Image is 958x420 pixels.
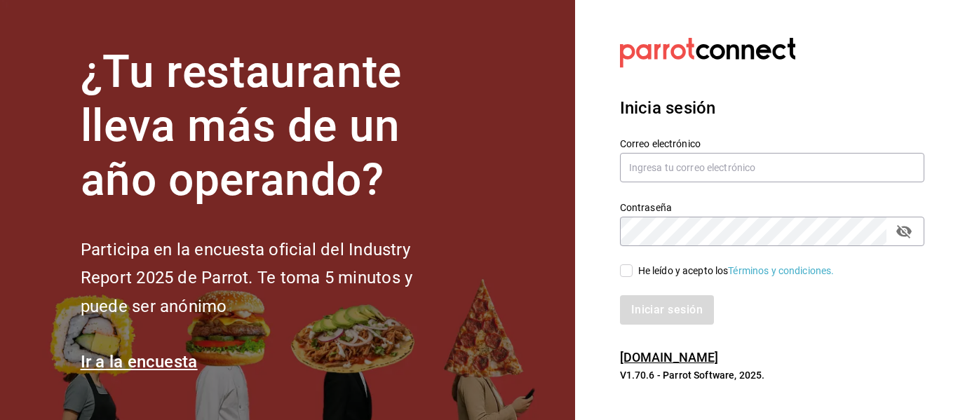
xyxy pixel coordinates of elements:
p: V1.70.6 - Parrot Software, 2025. [620,368,924,382]
a: [DOMAIN_NAME] [620,350,719,365]
a: Términos y condiciones. [728,265,834,276]
div: He leído y acepto los [638,264,835,278]
input: Ingresa tu correo electrónico [620,153,924,182]
h2: Participa en la encuesta oficial del Industry Report 2025 de Parrot. Te toma 5 minutos y puede se... [81,236,459,321]
button: passwordField [892,219,916,243]
h1: ¿Tu restaurante lleva más de un año operando? [81,46,459,207]
h3: Inicia sesión [620,95,924,121]
label: Correo electrónico [620,139,924,149]
a: Ir a la encuesta [81,352,198,372]
label: Contraseña [620,203,924,212]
